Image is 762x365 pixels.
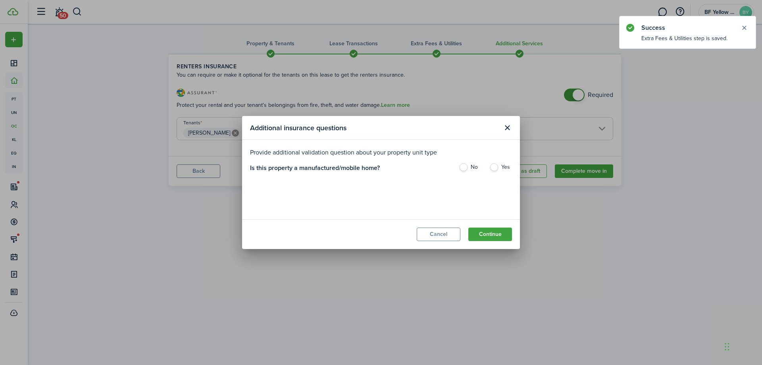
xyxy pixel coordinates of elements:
button: Close notify [739,22,750,33]
p: Provide additional validation question about your property unit type [250,148,512,157]
modal-title: Additional insurance questions [250,120,498,135]
h4: Is this property a manufactured/mobile home? [250,163,380,179]
notify-body: Extra Fees & Utilities step is saved. [620,34,756,48]
div: Drag [725,335,729,359]
button: Continue [468,228,512,241]
button: Close modal [500,121,514,135]
notify-title: Success [641,23,733,33]
button: Cancel [417,228,460,241]
label: No [459,163,481,175]
label: Yes [489,163,512,175]
iframe: Chat Widget [722,327,762,365]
